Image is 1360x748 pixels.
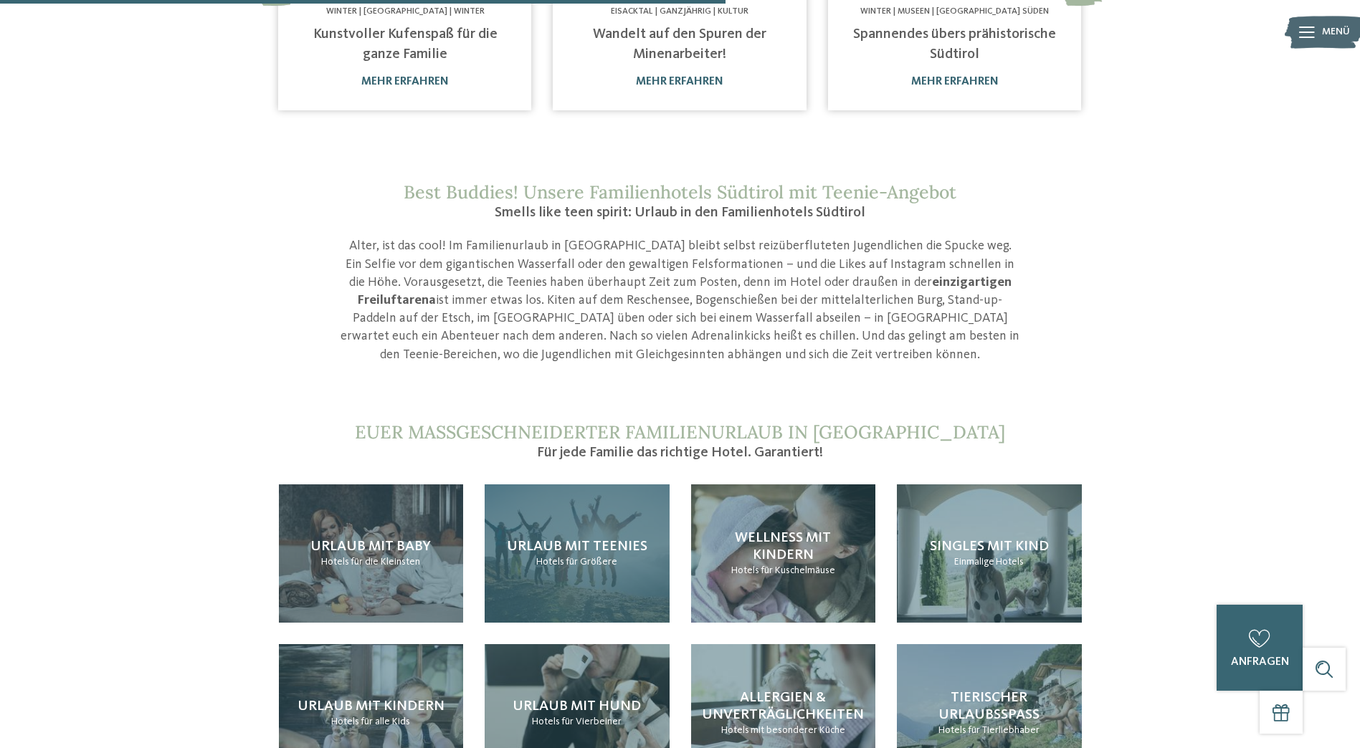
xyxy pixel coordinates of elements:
a: anfragen [1217,605,1303,691]
span: Eisacktal | Ganzjährig | Kultur [611,7,748,16]
span: anfragen [1231,656,1289,668]
a: Urlaub mit Teenagern in Südtirol geplant? Urlaub mit Baby Hotels für die Kleinsten [279,484,464,623]
a: Urlaub mit Teenagern in Südtirol geplant? Urlaub mit Teenies Hotels für Größere [485,484,670,623]
a: Kunstvoller Kufenspaß für die ganze Familie [313,27,498,62]
span: für die Kleinsten [351,557,420,567]
span: Allergien & Unverträglichkeiten [702,691,864,722]
span: Urlaub mit Teenies [507,540,647,554]
a: mehr erfahren [911,76,999,87]
span: Winter | [GEOGRAPHIC_DATA] | Winter [326,7,485,16]
span: Tierischer Urlaubsspaß [938,691,1040,722]
span: Für jede Familie das richtige Hotel. Garantiert! [537,446,823,460]
a: mehr erfahren [636,76,723,87]
span: Urlaub mit Baby [310,540,431,554]
span: für alle Kids [361,716,410,727]
span: Singles mit Kind [930,540,1049,554]
span: für Kuschelmäuse [761,565,835,575]
span: Best Buddies! Unsere Familienhotels Südtirol mit Teenie-Angebot [404,181,956,203]
a: Wandelt auf den Spuren der Minenarbeiter! [593,27,766,62]
span: Euer maßgeschneiderter Familienurlaub in [GEOGRAPHIC_DATA] [355,421,1005,443]
span: Hotels [938,725,966,735]
span: Hotels [532,716,560,727]
span: mit besonderer Küche [751,725,845,735]
span: für Vierbeiner [561,716,622,727]
span: Hotels [731,565,759,575]
span: Urlaub mit Hund [513,699,641,714]
strong: einzigartigen Freiluftarena [358,276,1012,307]
span: Smells like teen spirit: Urlaub in den Familienhotels Südtirol [495,206,865,220]
p: Alter, ist das cool! Im Familienurlaub in [GEOGRAPHIC_DATA] bleibt selbst reizüberfluteten Jugend... [340,237,1021,363]
span: Hotels [321,557,349,567]
span: Wellness mit Kindern [735,531,831,562]
a: Urlaub mit Teenagern in Südtirol geplant? Singles mit Kind Einmalige Hotels [897,484,1082,623]
span: Hotels [721,725,749,735]
span: Hotels [996,557,1024,567]
span: Hotels [536,557,564,567]
a: Urlaub mit Teenagern in Südtirol geplant? Wellness mit Kindern Hotels für Kuschelmäuse [691,484,876,623]
a: mehr erfahren [361,76,449,87]
span: Winter | Museen | [GEOGRAPHIC_DATA] Süden [860,7,1049,16]
a: Spannendes übers prähistorische Südtirol [853,27,1056,62]
span: für Tierliebhaber [968,725,1040,735]
span: für Größere [566,557,617,567]
span: Einmalige [954,557,994,567]
span: Hotels [331,716,359,727]
span: Urlaub mit Kindern [298,699,444,714]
